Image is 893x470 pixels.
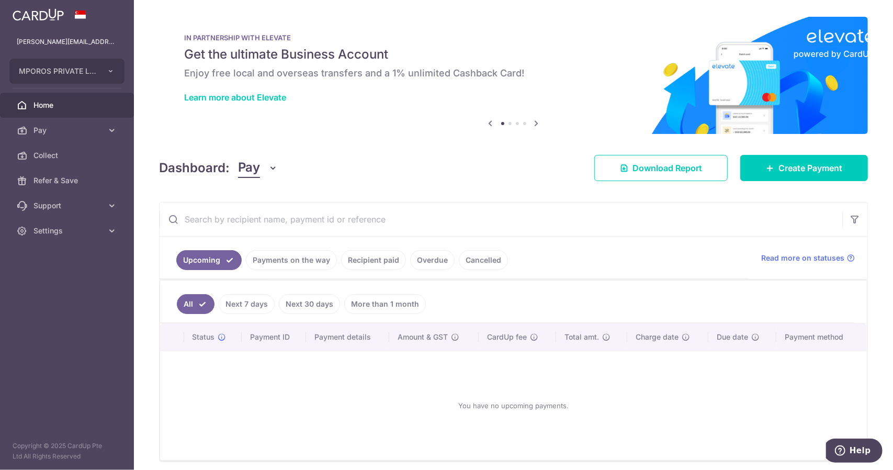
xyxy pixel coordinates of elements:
[398,332,448,342] span: Amount & GST
[238,158,260,178] span: Pay
[33,150,103,161] span: Collect
[9,59,125,84] button: MPOROS PRIVATE LIMITED
[33,200,103,211] span: Support
[761,253,855,263] a: Read more on statuses
[184,92,286,103] a: Learn more about Elevate
[13,8,64,21] img: CardUp
[776,323,867,351] th: Payment method
[459,250,508,270] a: Cancelled
[410,250,455,270] a: Overdue
[184,67,843,80] h6: Enjoy free local and overseas transfers and a 1% unlimited Cashback Card!
[238,158,278,178] button: Pay
[33,226,103,236] span: Settings
[341,250,406,270] a: Recipient paid
[344,294,426,314] a: More than 1 month
[564,332,599,342] span: Total amt.
[636,332,679,342] span: Charge date
[17,37,117,47] p: [PERSON_NAME][EMAIL_ADDRESS][DOMAIN_NAME]
[487,332,527,342] span: CardUp fee
[177,294,214,314] a: All
[193,332,215,342] span: Status
[184,46,843,63] h5: Get the ultimate Business Account
[159,17,868,134] img: Renovation banner
[632,162,702,174] span: Download Report
[160,203,842,236] input: Search by recipient name, payment id or reference
[717,332,748,342] span: Due date
[219,294,275,314] a: Next 7 days
[33,125,103,136] span: Pay
[242,323,306,351] th: Payment ID
[33,100,103,110] span: Home
[176,250,242,270] a: Upcoming
[740,155,868,181] a: Create Payment
[159,159,230,177] h4: Dashboard:
[306,323,389,351] th: Payment details
[173,360,854,452] div: You have no upcoming payments.
[826,439,883,465] iframe: Opens a widget where you can find more information
[279,294,340,314] a: Next 30 days
[778,162,842,174] span: Create Payment
[246,250,337,270] a: Payments on the way
[594,155,728,181] a: Download Report
[184,33,843,42] p: IN PARTNERSHIP WITH ELEVATE
[761,253,844,263] span: Read more on statuses
[33,175,103,186] span: Refer & Save
[19,66,96,76] span: MPOROS PRIVATE LIMITED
